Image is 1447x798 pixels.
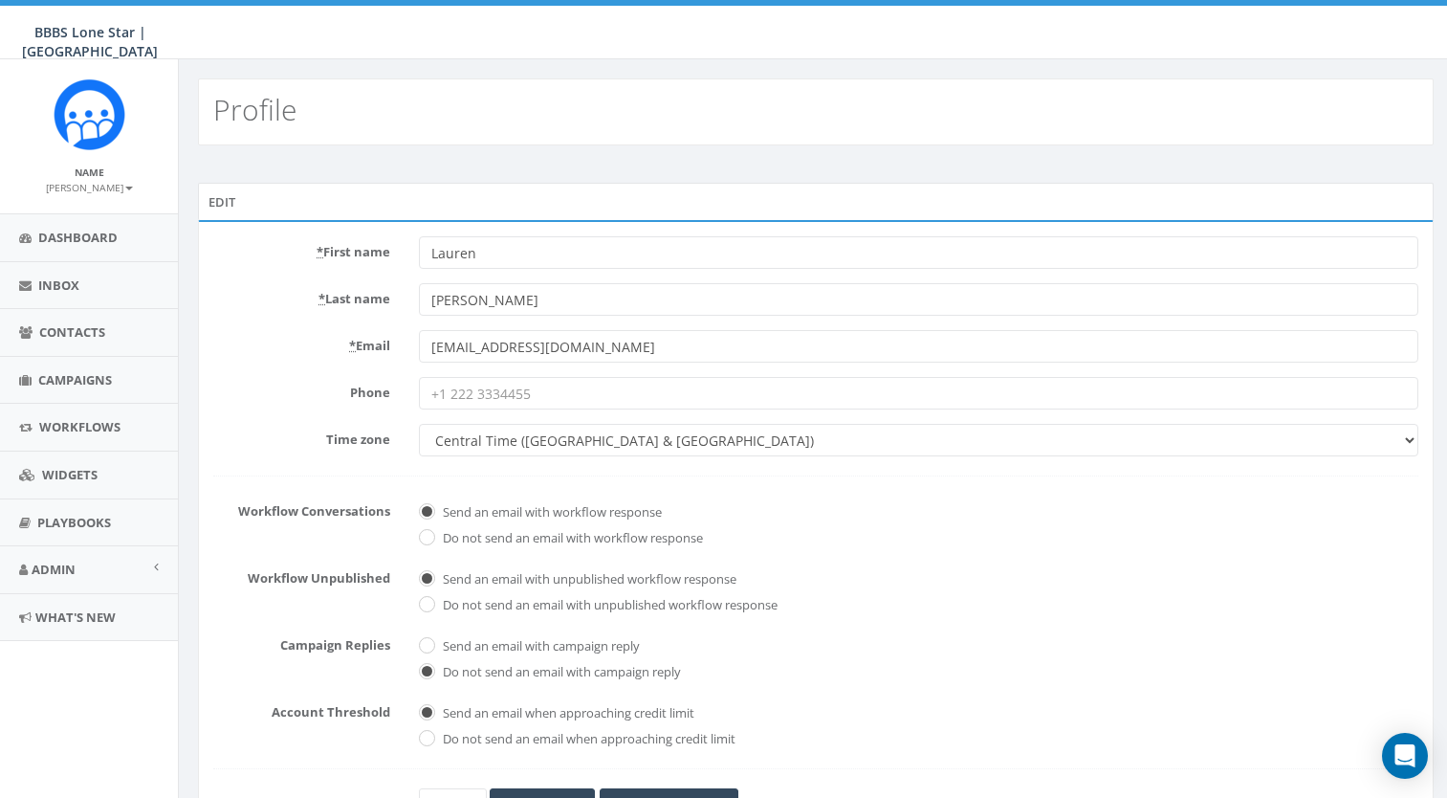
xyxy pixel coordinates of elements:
[419,377,1418,410] input: +1 222 3334455
[75,166,104,179] small: Name
[318,290,325,307] abbr: required
[349,337,356,354] abbr: required
[199,697,405,721] label: Account Threshold
[198,183,1434,221] div: Edit
[38,229,118,246] span: Dashboard
[199,630,405,654] label: Campaign Replies
[32,561,76,578] span: Admin
[438,637,640,656] label: Send an email with campaign reply
[199,236,405,261] label: First name
[199,563,405,587] label: Workflow Unpublished
[42,466,98,483] span: Widgets
[39,323,105,341] span: Contacts
[438,596,778,615] label: Do not send an email with unpublished workflow response
[38,371,112,388] span: Campaigns
[46,178,133,195] a: [PERSON_NAME]
[1382,733,1428,779] div: Open Intercom Messenger
[39,418,121,435] span: Workflows
[213,94,296,125] h2: Profile
[317,243,323,260] abbr: required
[22,23,158,60] span: BBBS Lone Star | [GEOGRAPHIC_DATA]
[199,377,405,402] label: Phone
[438,663,681,682] label: Do not send an email with campaign reply
[199,496,405,521] label: Workflow Conversations
[438,704,694,723] label: Send an email when approaching credit limit
[199,283,405,308] label: Last name
[35,609,116,626] span: What's New
[199,330,405,355] label: Email
[38,277,79,294] span: Inbox
[438,503,662,522] label: Send an email with workflow response
[46,181,133,194] small: [PERSON_NAME]
[438,570,736,589] label: Send an email with unpublished workflow response
[54,78,125,150] img: Rally_Corp_Icon_1.png
[438,529,703,548] label: Do not send an email with workflow response
[438,730,735,749] label: Do not send an email when approaching credit limit
[37,514,111,531] span: Playbooks
[199,424,405,449] label: Time zone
